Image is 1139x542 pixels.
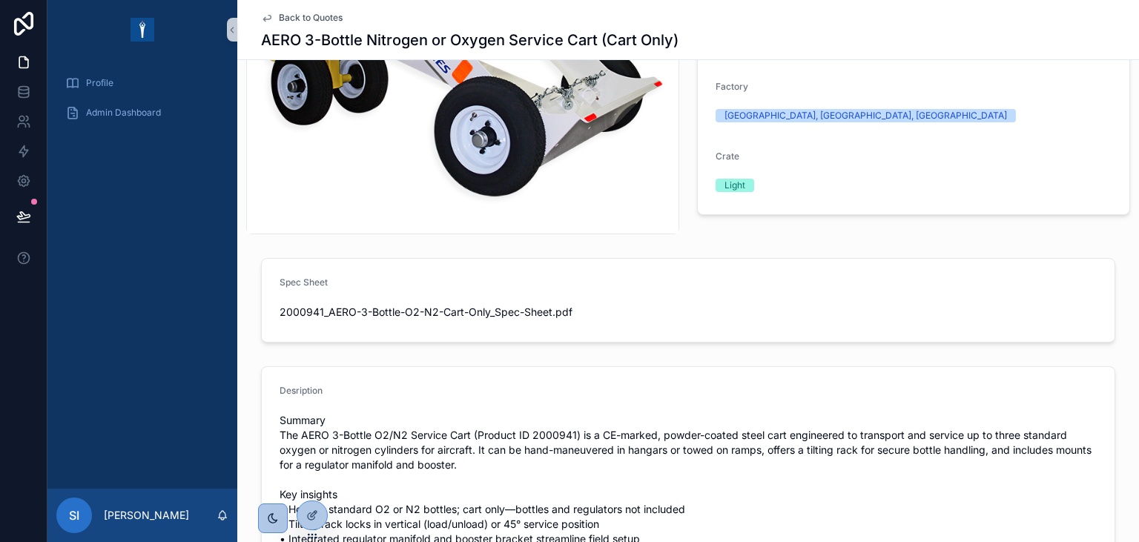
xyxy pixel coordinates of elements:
[280,385,323,396] span: Desription
[716,81,748,92] span: Factory
[261,12,343,24] a: Back to Quotes
[280,277,328,288] span: Spec Sheet
[261,30,679,50] h1: AERO 3-Bottle Nitrogen or Oxygen Service Cart (Cart Only)
[47,59,237,145] div: scrollable content
[724,109,1007,122] div: [GEOGRAPHIC_DATA], [GEOGRAPHIC_DATA], [GEOGRAPHIC_DATA]
[131,18,154,42] img: App logo
[69,506,79,524] span: SI
[56,99,228,126] a: Admin Dashboard
[279,12,343,24] span: Back to Quotes
[552,305,572,320] span: .pdf
[716,151,739,162] span: Crate
[86,107,161,119] span: Admin Dashboard
[104,508,189,523] p: [PERSON_NAME]
[86,77,113,89] span: Profile
[280,305,552,320] span: 2000941_AERO-3-Bottle-O2-N2-Cart-Only_Spec-Sheet
[56,70,228,96] a: Profile
[724,179,745,192] div: Light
